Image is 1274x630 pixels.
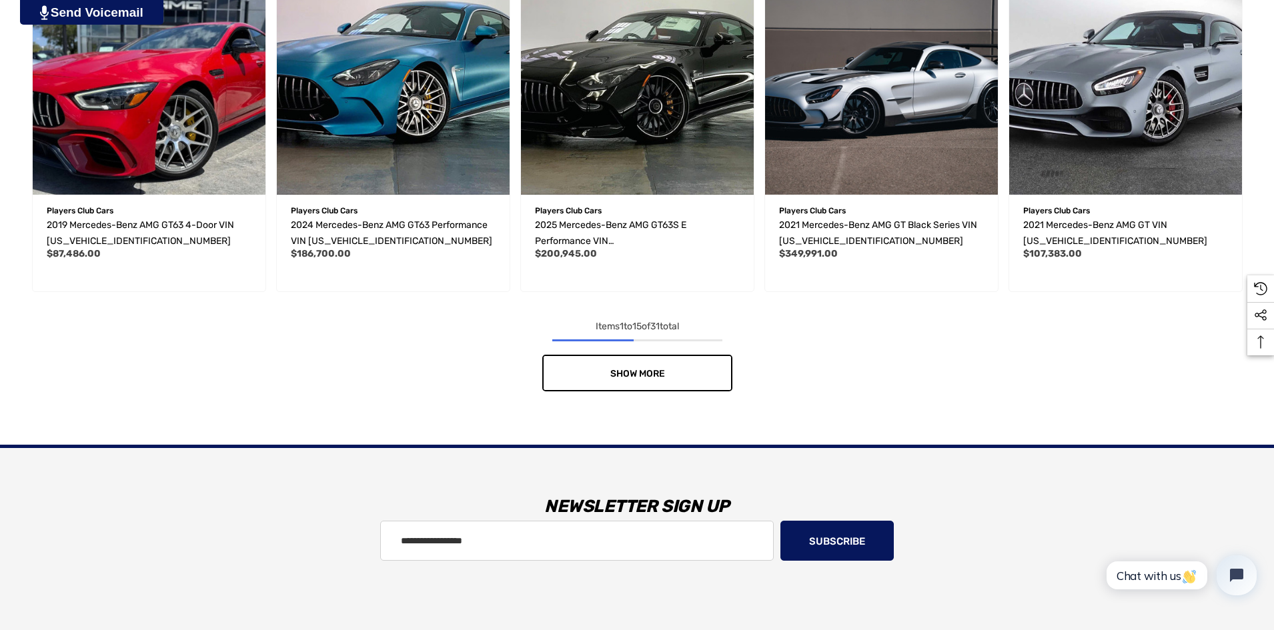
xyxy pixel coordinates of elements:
svg: Top [1247,335,1274,349]
span: 2021 Mercedes-Benz AMG GT Black Series VIN [US_VEHICLE_IDENTIFICATION_NUMBER] [779,219,977,247]
span: 2024 Mercedes-Benz AMG GT63 Performance VIN [US_VEHICLE_IDENTIFICATION_NUMBER] [291,219,492,247]
a: 2021 Mercedes-Benz AMG GT Black Series VIN W1KYJ8BA9MA041804,$349,991.00 [779,217,984,249]
p: Players Club Cars [535,202,740,219]
span: 31 [650,321,660,332]
a: 2025 Mercedes-Benz AMG GT63S E Performance VIN W1KRJ8CB6SF005550,$200,945.00 [535,217,740,249]
p: Players Club Cars [779,202,984,219]
span: $186,700.00 [291,248,351,259]
a: 2019 Mercedes-Benz AMG GT63 4-Door VIN WDD7X8JB5KA001446,$87,486.00 [47,217,251,249]
span: 1 [620,321,624,332]
img: PjwhLS0gR2VuZXJhdG9yOiBHcmF2aXQuaW8gLS0+PHN2ZyB4bWxucz0iaHR0cDovL3d3dy53My5vcmcvMjAwMC9zdmciIHhtb... [40,5,49,20]
span: Show More [610,368,664,379]
svg: Recently Viewed [1254,282,1267,295]
span: 2019 Mercedes-Benz AMG GT63 4-Door VIN [US_VEHICLE_IDENTIFICATION_NUMBER] [47,219,234,247]
span: 15 [632,321,642,332]
p: Players Club Cars [47,202,251,219]
svg: Social Media [1254,309,1267,322]
span: $107,383.00 [1023,248,1082,259]
p: Players Club Cars [291,202,496,219]
div: Items to of total [27,319,1247,335]
a: 2021 Mercedes-Benz AMG GT VIN W1KYJ8CA5MA041801,$107,383.00 [1023,217,1228,249]
h3: Newsletter Sign Up [173,487,1101,527]
span: $349,991.00 [779,248,838,259]
a: 2024 Mercedes-Benz AMG GT63 Performance VIN W1KRJ7JB1RF001039,$186,700.00 [291,217,496,249]
a: Show More [542,355,732,391]
span: 2021 Mercedes-Benz AMG GT VIN [US_VEHICLE_IDENTIFICATION_NUMBER] [1023,219,1207,247]
iframe: Tidio Chat [1092,544,1268,607]
p: Players Club Cars [1023,202,1228,219]
span: $200,945.00 [535,248,597,259]
span: 2025 Mercedes-Benz AMG GT63S E Performance VIN [US_VEHICLE_IDENTIFICATION_NUMBER] [535,219,719,263]
nav: pagination [27,319,1247,391]
button: Subscribe [780,521,894,561]
span: $87,486.00 [47,248,101,259]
